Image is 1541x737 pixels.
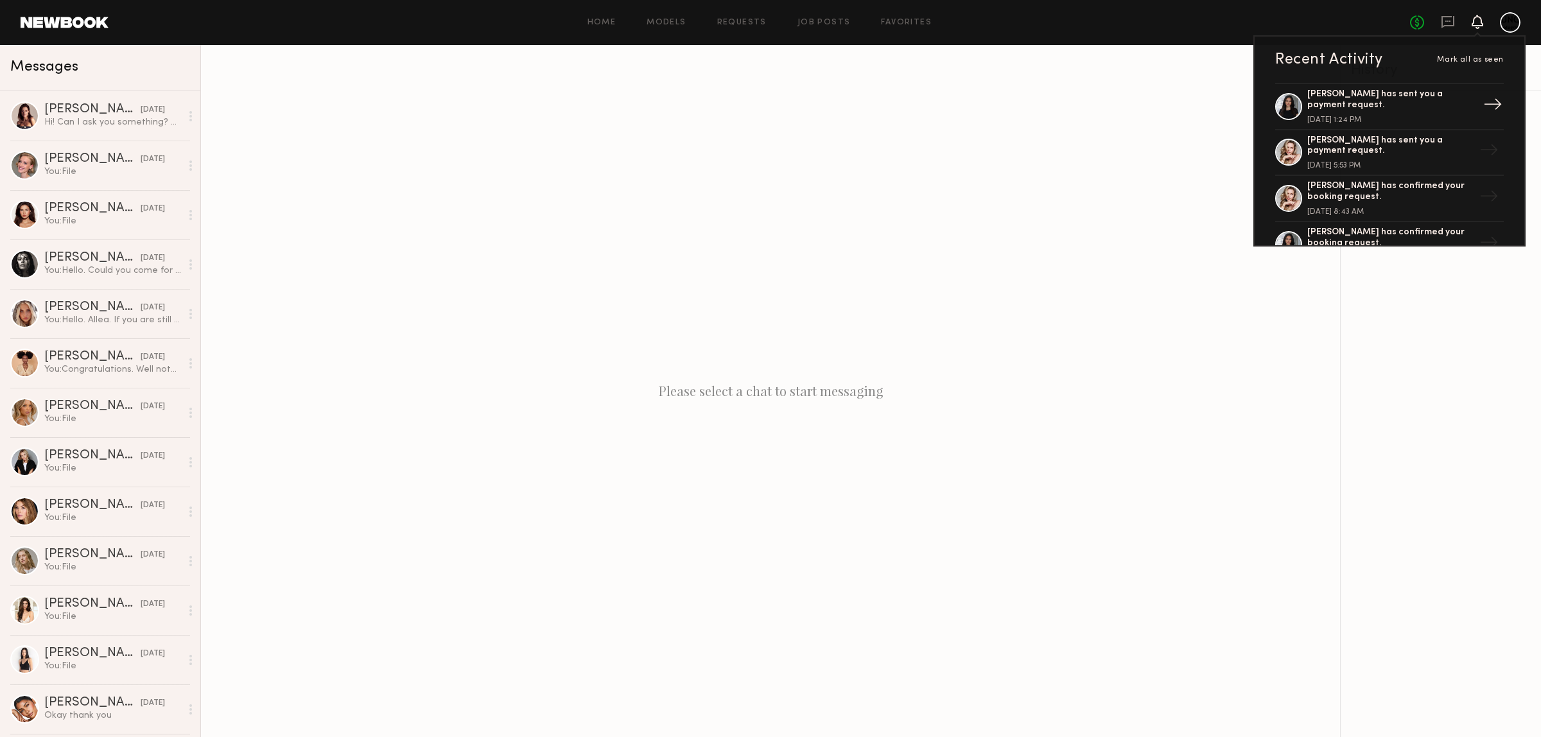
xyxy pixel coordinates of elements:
[141,203,165,215] div: [DATE]
[44,647,141,660] div: [PERSON_NAME]
[881,19,932,27] a: Favorites
[1275,83,1504,130] a: [PERSON_NAME] has sent you a payment request.[DATE] 1:24 PM→
[1307,89,1474,111] div: [PERSON_NAME] has sent you a payment request.
[141,598,165,611] div: [DATE]
[141,153,165,166] div: [DATE]
[44,351,141,363] div: [PERSON_NAME]
[717,19,767,27] a: Requests
[797,19,851,27] a: Job Posts
[44,598,141,611] div: [PERSON_NAME]
[141,450,165,462] div: [DATE]
[141,351,165,363] div: [DATE]
[44,103,141,116] div: [PERSON_NAME]
[588,19,616,27] a: Home
[44,166,181,178] div: You: File
[647,19,686,27] a: Models
[1474,135,1504,169] div: →
[44,660,181,672] div: You: File
[44,413,181,425] div: You: File
[141,104,165,116] div: [DATE]
[201,45,1340,737] div: Please select a chat to start messaging
[44,301,141,314] div: [PERSON_NAME]
[1307,181,1474,203] div: [PERSON_NAME] has confirmed your booking request.
[1307,135,1474,157] div: [PERSON_NAME] has sent you a payment request.
[44,252,141,264] div: [PERSON_NAME]
[44,561,181,573] div: You: File
[44,512,181,524] div: You: File
[1275,52,1383,67] div: Recent Activity
[44,449,141,462] div: [PERSON_NAME]
[44,202,141,215] div: [PERSON_NAME]
[44,314,181,326] div: You: Hello. Allea. If you are still modeling in [GEOGRAPHIC_DATA], please let me know. Thank you.
[44,153,141,166] div: [PERSON_NAME]
[1307,208,1474,216] div: [DATE] 8:43 AM
[141,549,165,561] div: [DATE]
[141,302,165,314] div: [DATE]
[44,462,181,474] div: You: File
[1478,90,1508,123] div: →
[141,499,165,512] div: [DATE]
[44,400,141,413] div: [PERSON_NAME]
[1474,228,1504,261] div: →
[44,116,181,128] div: Hi! Can I ask you something? Do I need comp cards with me?
[1437,56,1504,64] span: Mark all as seen
[44,697,141,709] div: [PERSON_NAME]
[44,611,181,623] div: You: File
[141,697,165,709] div: [DATE]
[1275,222,1504,268] a: [PERSON_NAME] has confirmed your booking request.→
[44,215,181,227] div: You: File
[141,252,165,264] div: [DATE]
[1307,116,1474,124] div: [DATE] 1:24 PM
[44,548,141,561] div: [PERSON_NAME]
[44,709,181,722] div: Okay thank you
[1307,227,1474,249] div: [PERSON_NAME] has confirmed your booking request.
[1275,130,1504,177] a: [PERSON_NAME] has sent you a payment request.[DATE] 5:53 PM→
[141,648,165,660] div: [DATE]
[10,60,78,74] span: Messages
[1275,176,1504,222] a: [PERSON_NAME] has confirmed your booking request.[DATE] 8:43 AM→
[44,499,141,512] div: [PERSON_NAME]
[141,401,165,413] div: [DATE]
[44,363,181,376] div: You: Congratulations. Well noted about your rate.
[1307,162,1474,169] div: [DATE] 5:53 PM
[44,264,181,277] div: You: Hello. Could you come for casting [DATE] afternoon around 2pm or [DATE] 11am? Please let me ...
[1474,182,1504,215] div: →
